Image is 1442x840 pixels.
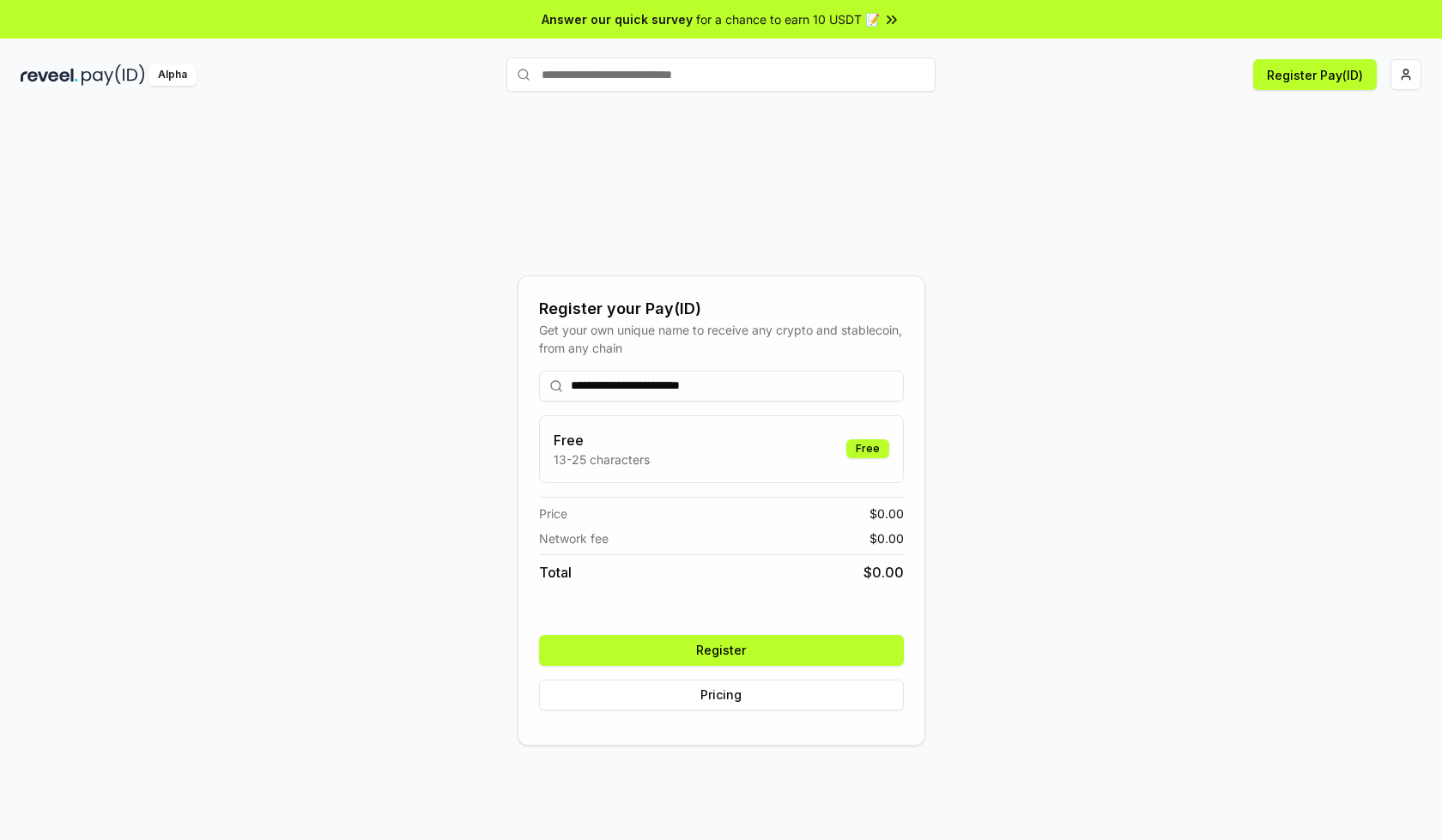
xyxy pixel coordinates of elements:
span: $ 0.00 [869,529,904,547]
span: for a chance to earn 10 USDT 📝 [696,10,880,28]
div: Alpha [148,64,197,86]
img: reveel_dark [21,64,78,86]
div: Free [846,439,889,458]
span: $ 0.00 [869,505,904,523]
button: Pricing [539,680,904,710]
span: Answer our quick survey [542,10,693,28]
img: pay_id [82,64,145,86]
div: Register your Pay(ID) [539,297,904,321]
span: Price [539,505,567,523]
span: $ 0.00 [863,562,904,583]
button: Register Pay(ID) [1253,59,1377,90]
button: Register [539,635,904,666]
div: Get your own unique name to receive any crypto and stablecoin, from any chain [539,321,904,357]
span: Network fee [539,529,609,547]
p: 13-25 characters [554,450,650,468]
h3: Free [554,430,650,450]
span: Total [539,562,572,583]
